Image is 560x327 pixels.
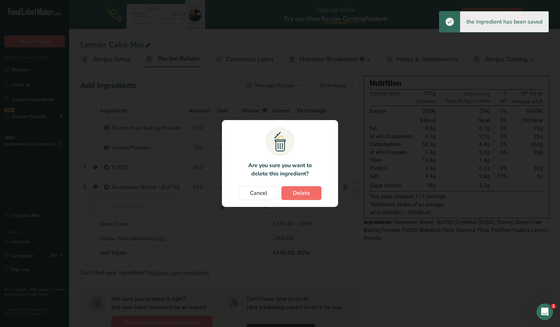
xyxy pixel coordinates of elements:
span: Cancel [250,189,267,197]
p: Are you sure you want to delete this ingredient? [244,161,316,178]
button: Cancel [239,186,279,200]
span: Delete [293,189,310,197]
div: the ingredient has been saved [460,11,549,32]
span: 2 [551,303,556,309]
button: Delete [281,186,321,200]
iframe: Intercom live chat [536,303,553,320]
